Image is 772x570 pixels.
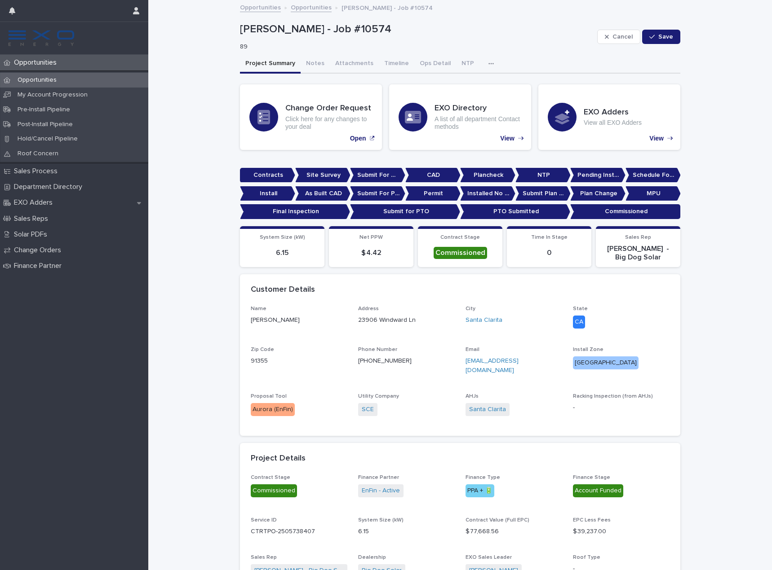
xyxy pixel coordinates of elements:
[626,168,681,183] p: Schedule For Install
[260,235,305,240] span: System Size (kW)
[469,405,506,414] a: Santa Clarita
[414,55,456,74] button: Ops Detail
[358,306,379,311] span: Address
[240,204,350,219] p: Final Inspection
[570,168,626,183] p: Pending Install Task
[573,306,588,311] span: State
[10,262,69,270] p: Finance Partner
[440,235,480,240] span: Contract Stage
[251,403,295,416] div: Aurora (EnFin)
[342,2,433,12] p: [PERSON_NAME] - Job #10574
[597,30,640,44] button: Cancel
[570,186,626,201] p: Plan Change
[573,475,610,480] span: Finance Stage
[251,555,277,560] span: Sales Rep
[389,84,531,150] a: View
[10,106,77,114] p: Pre-Install Pipeline
[10,76,64,84] p: Opportunities
[10,150,66,158] p: Roof Concern
[240,186,295,201] p: Install
[531,235,568,240] span: Time In Stage
[358,527,455,536] p: 6.15
[251,484,297,497] div: Commissioned
[251,527,315,536] p: CTRTPO-2505738407
[379,55,414,74] button: Timeline
[358,316,416,325] p: 23906 Windward Ln
[515,186,571,201] p: Submit Plan Change
[285,115,373,131] p: Click here for any changes to your deal
[251,347,274,352] span: Zip Code
[573,484,623,497] div: Account Funded
[573,394,653,399] span: Racking Inspection (from AHJs)
[291,2,332,12] a: Opportunities
[435,115,522,131] p: A list of all department Contact methods
[240,2,281,12] a: Opportunities
[466,306,475,311] span: City
[573,555,600,560] span: Roof Type
[358,347,397,352] span: Phone Number
[251,475,290,480] span: Contract Stage
[573,403,670,412] p: -
[251,454,306,464] h2: Project Details
[251,517,277,523] span: Service ID
[573,517,611,523] span: EPC Less Fees
[10,230,54,239] p: Solar PDFs
[251,306,266,311] span: Name
[466,555,512,560] span: EXO Sales Leader
[601,245,675,262] p: [PERSON_NAME] - Big Dog Solar
[251,285,315,295] h2: Customer Details
[10,135,85,143] p: Hold/Cancel Pipeline
[466,527,562,536] p: $ 77,668.56
[405,186,461,201] p: Permit
[573,356,639,369] div: [GEOGRAPHIC_DATA]
[626,186,681,201] p: MPU
[334,249,408,257] p: $ 4.42
[500,135,515,142] p: View
[10,167,65,175] p: Sales Process
[358,555,386,560] span: Dealership
[251,316,347,325] p: [PERSON_NAME]
[466,484,494,497] div: PPA + 🔋
[10,183,89,191] p: Department Directory
[362,405,374,414] a: SCE
[512,249,586,257] p: 0
[10,91,95,99] p: My Account Progression
[245,249,319,257] p: 6.15
[301,55,330,74] button: Notes
[251,394,287,399] span: Proposal Tool
[625,235,651,240] span: Sales Rep
[570,204,680,219] p: Commissioned
[7,29,75,47] img: FKS5r6ZBThi8E5hshIGi
[466,517,529,523] span: Contract Value (Full EPC)
[350,168,405,183] p: Submit For CAD
[460,204,570,219] p: PTO Submitted
[10,58,64,67] p: Opportunities
[612,34,633,40] span: Cancel
[240,43,590,51] p: 89
[538,84,680,150] a: View
[405,168,461,183] p: CAD
[658,34,673,40] span: Save
[466,358,519,373] a: [EMAIL_ADDRESS][DOMAIN_NAME]
[358,358,412,364] a: [PHONE_NUMBER]
[515,168,571,183] p: NTP
[573,527,670,536] p: $ 39,237.00
[240,84,382,150] a: Open
[649,135,664,142] p: View
[240,168,295,183] p: Contracts
[460,186,515,201] p: Installed No Permit
[10,215,55,223] p: Sales Reps
[10,246,68,254] p: Change Orders
[350,186,405,201] p: Submit For Permit
[435,104,522,114] h3: EXO Directory
[456,55,479,74] button: NTP
[240,55,301,74] button: Project Summary
[358,394,399,399] span: Utility Company
[362,486,400,495] a: EnFin - Active
[358,517,404,523] span: System Size (kW)
[295,168,351,183] p: Site Survey
[573,316,585,329] div: CA
[434,247,487,259] div: Commissioned
[466,347,479,352] span: Email
[460,168,515,183] p: Plancheck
